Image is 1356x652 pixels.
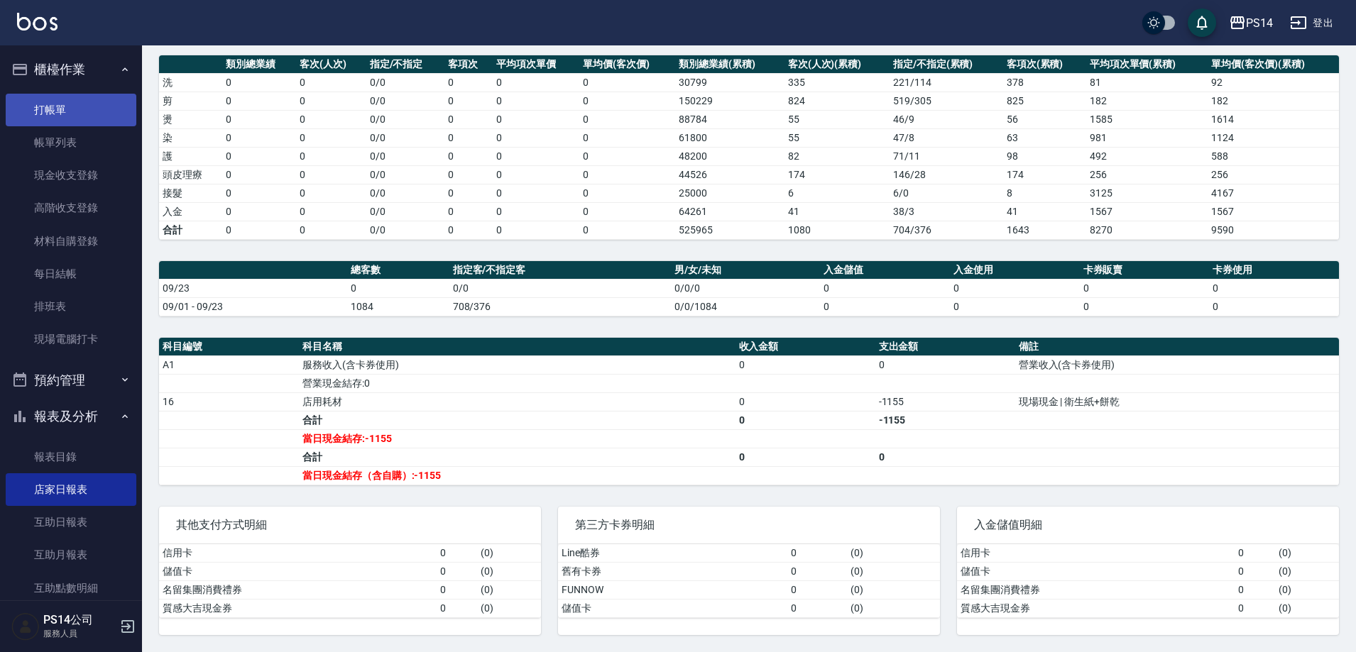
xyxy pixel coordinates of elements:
[1015,392,1339,411] td: 現場現金 | 衛生紙+餅乾
[784,110,890,128] td: 55
[1003,221,1086,239] td: 1643
[784,128,890,147] td: 55
[444,92,493,110] td: 0
[1003,165,1086,184] td: 174
[366,92,445,110] td: 0 / 0
[347,297,449,316] td: 1084
[1003,55,1086,74] th: 客項次(累積)
[444,55,493,74] th: 客項次
[159,338,299,356] th: 科目編號
[784,147,890,165] td: 82
[159,147,222,165] td: 護
[296,202,366,221] td: 0
[787,562,847,580] td: 0
[6,290,136,323] a: 排班表
[6,538,136,571] a: 互助月報表
[1015,338,1339,356] th: 備註
[449,297,672,316] td: 708/376
[296,55,366,74] th: 客次(人次)
[675,73,784,92] td: 30799
[6,126,136,159] a: 帳單列表
[1003,92,1086,110] td: 825
[159,73,222,92] td: 洗
[6,51,136,88] button: 櫃檯作業
[1208,55,1339,74] th: 單均價(客次價)(累積)
[6,94,136,126] a: 打帳單
[366,110,445,128] td: 0 / 0
[444,202,493,221] td: 0
[477,580,541,599] td: ( 0 )
[493,165,579,184] td: 0
[176,518,524,532] span: 其他支付方式明細
[784,221,890,239] td: 1080
[847,562,940,580] td: ( 0 )
[675,165,784,184] td: 44526
[493,110,579,128] td: 0
[444,165,493,184] td: 0
[299,466,735,485] td: 當日現金結存（含自購）:-1155
[477,544,541,563] td: ( 0 )
[1015,355,1339,374] td: 營業收入(含卡券使用)
[736,338,875,356] th: 收入金額
[493,221,579,239] td: 0
[6,572,136,604] a: 互助點數明細
[675,55,784,74] th: 類別總業績(累積)
[296,165,366,184] td: 0
[449,261,672,280] th: 指定客/不指定客
[493,55,579,74] th: 平均項次單價
[299,374,735,392] td: 營業現金結存:0
[950,279,1080,297] td: 0
[159,184,222,202] td: 接髮
[222,110,296,128] td: 0
[1086,202,1208,221] td: 1567
[159,544,541,618] table: a dense table
[444,110,493,128] td: 0
[299,448,735,466] td: 合計
[1208,128,1339,147] td: 1124
[579,128,675,147] td: 0
[222,202,296,221] td: 0
[366,147,445,165] td: 0 / 0
[558,580,787,599] td: FUNNOW
[366,221,445,239] td: 0/0
[222,221,296,239] td: 0
[493,184,579,202] td: 0
[159,202,222,221] td: 入金
[159,338,1339,485] table: a dense table
[1275,544,1339,563] td: ( 0 )
[875,411,1015,429] td: -1155
[6,506,136,538] a: 互助日報表
[43,613,116,627] h5: PS14公司
[6,159,136,192] a: 現金收支登錄
[675,147,784,165] td: 48200
[159,128,222,147] td: 染
[875,338,1015,356] th: 支出金額
[675,110,784,128] td: 88784
[366,165,445,184] td: 0 / 0
[820,279,950,297] td: 0
[1086,184,1208,202] td: 3125
[437,544,478,563] td: 0
[1235,599,1276,617] td: 0
[675,128,784,147] td: 61800
[847,544,940,563] td: ( 0 )
[366,202,445,221] td: 0 / 0
[1003,110,1086,128] td: 56
[1275,599,1339,617] td: ( 0 )
[890,73,1003,92] td: 221 / 114
[6,225,136,258] a: 材料自購登錄
[675,92,784,110] td: 150229
[1080,279,1210,297] td: 0
[444,221,493,239] td: 0
[1208,221,1339,239] td: 9590
[17,13,58,31] img: Logo
[1209,261,1339,280] th: 卡券使用
[222,165,296,184] td: 0
[784,184,890,202] td: 6
[1208,92,1339,110] td: 182
[847,599,940,617] td: ( 0 )
[1235,562,1276,580] td: 0
[347,279,449,297] td: 0
[366,184,445,202] td: 0 / 0
[575,518,923,532] span: 第三方卡券明細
